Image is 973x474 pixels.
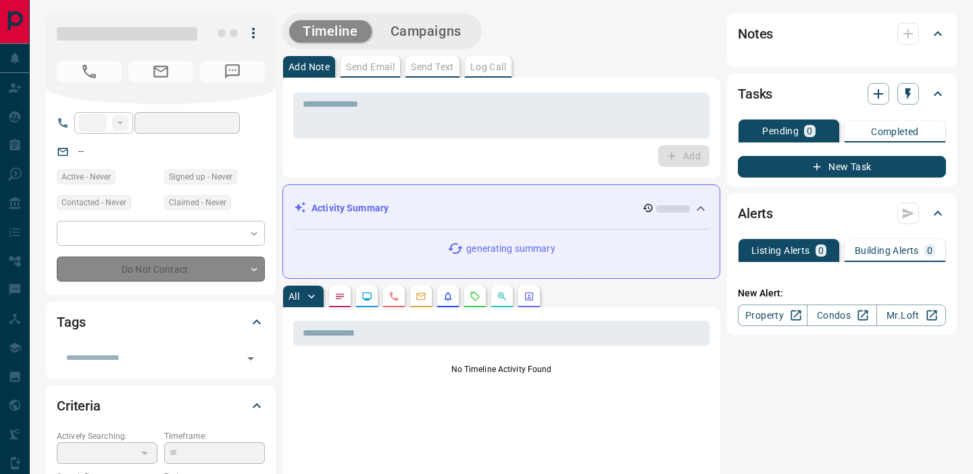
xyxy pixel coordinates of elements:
p: No Timeline Activity Found [293,363,709,375]
p: Add Note [289,62,330,72]
a: Mr.Loft [876,305,946,326]
button: Timeline [289,20,372,43]
svg: Lead Browsing Activity [361,291,372,302]
p: Listing Alerts [751,246,810,255]
div: Tasks [738,78,946,110]
h2: Alerts [738,203,773,224]
span: No Number [200,61,265,82]
span: Active - Never [61,170,111,184]
span: No Email [128,61,193,82]
div: Criteria [57,390,265,422]
button: Open [241,349,260,368]
p: 0 [807,126,812,136]
button: New Task [738,156,946,178]
div: Notes [738,18,946,50]
a: -- [78,146,84,157]
h2: Tasks [738,83,772,105]
svg: Requests [470,291,480,302]
div: Activity Summary [294,196,709,221]
p: generating summary [466,242,555,256]
svg: Calls [389,291,399,302]
p: All [289,292,299,301]
p: Timeframe: [164,430,265,442]
div: Tags [57,306,265,338]
svg: Listing Alerts [443,291,453,302]
p: Actively Searching: [57,430,157,442]
p: New Alert: [738,286,946,300]
a: Property [738,305,807,326]
p: Building Alerts [855,246,919,255]
svg: Opportunities [497,291,507,302]
button: Campaigns [377,20,475,43]
span: Claimed - Never [169,196,226,209]
p: 0 [818,246,824,255]
div: Alerts [738,197,946,230]
p: Completed [871,127,919,136]
p: 0 [927,246,932,255]
svg: Notes [334,291,345,302]
p: Activity Summary [311,201,389,215]
span: Signed up - Never [169,170,232,184]
span: No Number [57,61,122,82]
a: Condos [807,305,876,326]
div: Do Not Contact [57,257,265,282]
h2: Notes [738,23,773,45]
h2: Criteria [57,395,101,417]
p: Pending [762,126,799,136]
h2: Tags [57,311,85,333]
svg: Agent Actions [524,291,534,302]
span: Contacted - Never [61,196,126,209]
svg: Emails [416,291,426,302]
